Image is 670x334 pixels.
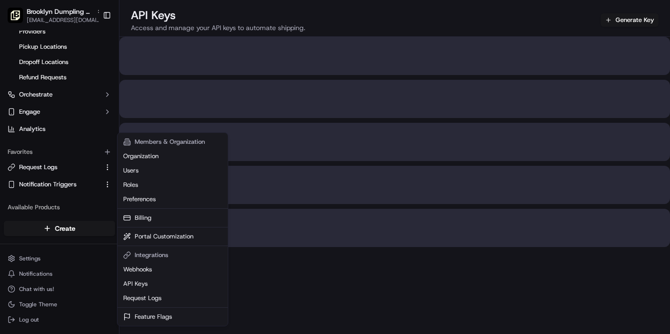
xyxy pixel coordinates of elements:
span: Engage [19,108,40,116]
a: 💻API Documentation [77,210,157,227]
img: Brooklyn Dumpling - East Village [8,8,23,23]
div: Start new chat [43,91,157,101]
img: Masood Aslam [10,165,25,180]
img: 1736555255976-a54dd68f-1ca7-489b-9aae-adbdc363a1c4 [10,91,27,108]
span: [EMAIL_ADDRESS][DOMAIN_NAME] [27,16,103,24]
span: Request Logs [19,163,57,172]
div: 📗 [10,215,17,222]
p: Welcome 👋 [10,38,174,54]
img: 1736555255976-a54dd68f-1ca7-489b-9aae-adbdc363a1c4 [19,149,27,156]
button: Start new chat [162,94,174,106]
a: Feature Flags [119,310,226,324]
span: Toggle Theme [19,301,57,308]
span: • [79,148,83,156]
a: API Keys [119,277,226,291]
div: Available Products [4,200,115,215]
a: 📗Knowledge Base [6,210,77,227]
div: We're available if you need us! [43,101,131,108]
span: Settings [19,255,41,262]
span: Dropoff Locations [19,58,68,66]
span: Log out [19,316,39,323]
div: Members & Organization [119,135,226,149]
a: Webhooks [119,262,226,277]
span: Notifications [19,270,53,278]
span: Create [55,224,75,233]
a: Roles [119,178,226,192]
a: Users [119,163,226,178]
a: Organization [119,149,226,163]
div: Favorites [4,144,115,160]
a: Request Logs [119,291,226,305]
a: Billing [119,211,226,225]
button: See all [148,122,174,134]
span: Knowledge Base [19,214,73,223]
button: Generate Key [601,13,659,27]
span: [PERSON_NAME] [30,148,77,156]
span: Pickup Locations [19,43,67,51]
p: Access and manage your API keys to automate shipping. [131,23,305,32]
span: [PERSON_NAME] [30,174,77,182]
input: Got a question? Start typing here... [25,62,172,72]
span: Brooklyn Dumpling - [GEOGRAPHIC_DATA] [27,7,93,16]
div: 💻 [81,215,88,222]
span: Refund Requests [19,73,66,82]
span: Analytics [19,125,45,133]
div: Past conversations [10,124,64,132]
span: [DATE] [85,174,104,182]
span: Pylon [95,237,116,244]
img: 8016278978528_b943e370aa5ada12b00a_72.png [20,91,37,108]
span: API Documentation [90,214,153,223]
span: Orchestrate [19,90,53,99]
span: Chat with us! [19,285,54,293]
img: Nash [10,10,29,29]
div: Integrations [119,248,226,262]
a: Preferences [119,192,226,206]
span: Notification Triggers [19,180,76,189]
img: Brittany Newman [10,139,25,154]
span: • [79,174,83,182]
span: Providers [19,27,45,36]
span: [DATE] [85,148,104,156]
a: Powered byPylon [67,237,116,244]
a: Portal Customization [119,229,226,244]
img: 1736555255976-a54dd68f-1ca7-489b-9aae-adbdc363a1c4 [19,174,27,182]
h2: API Keys [131,8,305,23]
